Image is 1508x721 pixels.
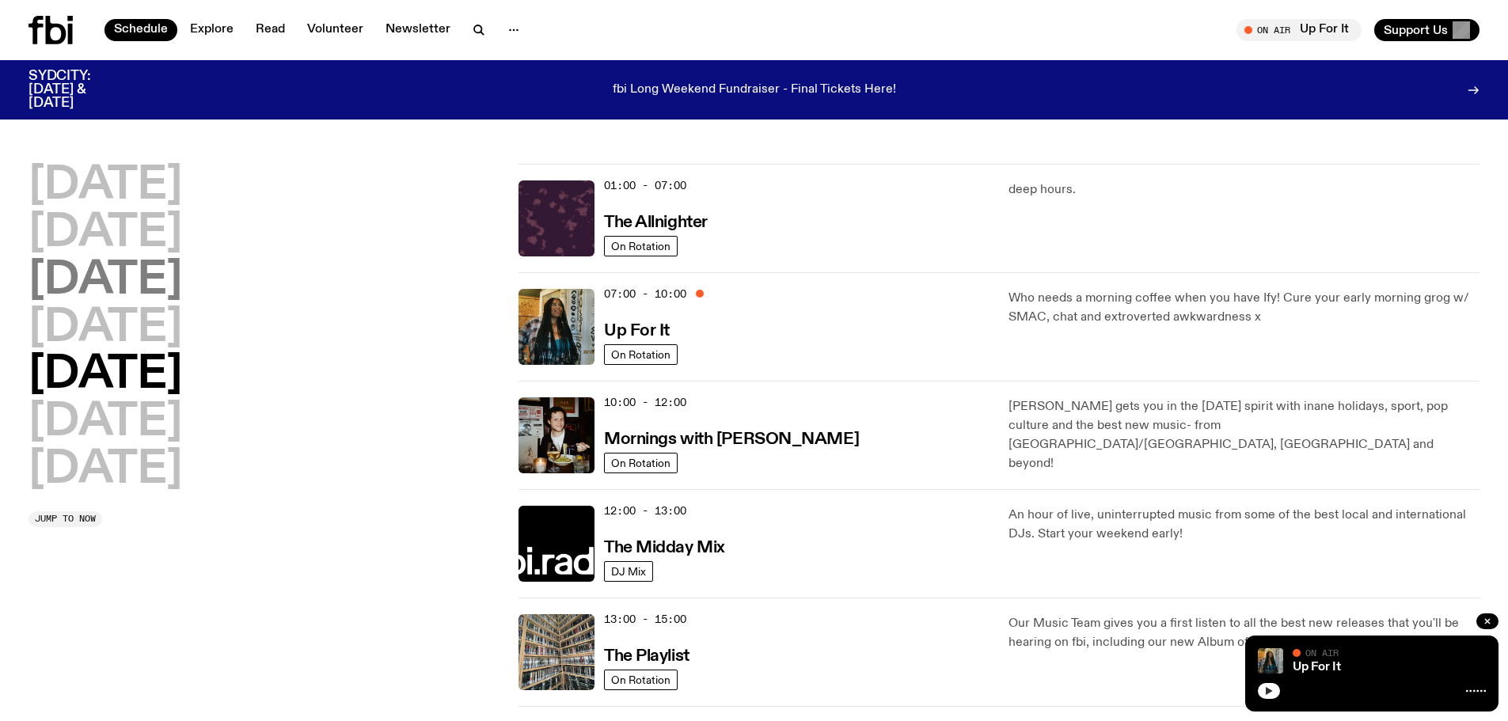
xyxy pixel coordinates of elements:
h3: Up For It [604,323,670,340]
h3: The Allnighter [604,214,708,231]
a: Newsletter [376,19,460,41]
span: On Rotation [611,241,670,252]
a: On Rotation [604,236,678,256]
h3: Mornings with [PERSON_NAME] [604,431,859,448]
h3: The Midday Mix [604,540,725,556]
span: 07:00 - 10:00 [604,287,686,302]
a: The Allnighter [604,211,708,231]
a: On Rotation [604,670,678,690]
span: On Rotation [611,674,670,686]
a: Up For It [1293,661,1341,674]
button: [DATE] [28,448,182,492]
img: Sam blankly stares at the camera, brightly lit by a camera flash wearing a hat collared shirt and... [518,397,594,473]
button: [DATE] [28,353,182,397]
span: 10:00 - 12:00 [604,395,686,410]
button: [DATE] [28,259,182,303]
h3: SYDCITY: [DATE] & [DATE] [28,70,130,110]
p: [PERSON_NAME] gets you in the [DATE] spirit with inane holidays, sport, pop culture and the best ... [1008,397,1480,473]
span: Support Us [1384,23,1448,37]
a: The Playlist [604,645,689,665]
button: [DATE] [28,211,182,256]
a: Volunteer [298,19,373,41]
a: Mornings with [PERSON_NAME] [604,428,859,448]
span: 12:00 - 13:00 [604,503,686,518]
a: On Rotation [604,344,678,365]
p: Who needs a morning coffee when you have Ify! Cure your early morning grog w/ SMAC, chat and extr... [1008,289,1480,327]
button: Support Us [1374,19,1480,41]
span: DJ Mix [611,566,646,578]
img: Ify - a Brown Skin girl with black braided twists, looking up to the side with her tongue stickin... [518,289,594,365]
a: Schedule [104,19,177,41]
a: Read [246,19,294,41]
span: 13:00 - 15:00 [604,612,686,627]
a: On Rotation [604,453,678,473]
button: On AirUp For It [1236,19,1362,41]
p: An hour of live, uninterrupted music from some of the best local and international DJs. Start you... [1008,506,1480,544]
img: Ify - a Brown Skin girl with black braided twists, looking up to the side with her tongue stickin... [1258,648,1283,674]
p: deep hours. [1008,180,1480,199]
p: fbi Long Weekend Fundraiser - Final Tickets Here! [613,83,896,97]
p: Our Music Team gives you a first listen to all the best new releases that you'll be hearing on fb... [1008,614,1480,652]
h3: The Playlist [604,648,689,665]
a: DJ Mix [604,561,653,582]
button: [DATE] [28,164,182,208]
a: Up For It [604,320,670,340]
span: On Rotation [611,349,670,361]
button: Jump to now [28,511,102,527]
a: Explore [180,19,243,41]
span: On Rotation [611,457,670,469]
button: [DATE] [28,306,182,351]
span: 01:00 - 07:00 [604,178,686,193]
span: On Air [1305,647,1339,658]
span: Jump to now [35,514,96,523]
button: [DATE] [28,400,182,445]
a: The Midday Mix [604,537,725,556]
img: A corner shot of the fbi music library [518,614,594,690]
